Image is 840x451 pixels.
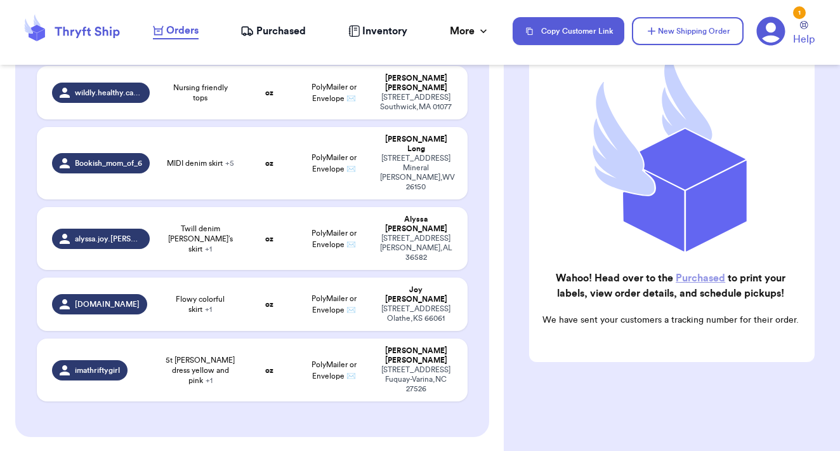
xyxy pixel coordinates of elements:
span: Twill denim [PERSON_NAME]’s skirt [165,224,236,254]
div: [PERSON_NAME] Long [380,135,452,154]
a: Inventory [348,24,407,39]
div: [STREET_ADDRESS] Mineral [PERSON_NAME] , WV 26150 [380,154,452,192]
div: [PERSON_NAME] [PERSON_NAME] [380,74,452,93]
span: Inventory [362,24,407,39]
div: Alyssa [PERSON_NAME] [380,215,452,234]
span: Flowy colorful skirt [165,294,236,314]
a: Help [793,21,815,47]
a: Purchased [240,24,306,39]
strong: oz [265,89,273,97]
span: imathriftygirl [75,365,120,375]
strong: oz [265,367,273,374]
div: [STREET_ADDRESS] Olathe , KS 66061 [380,304,452,323]
span: alyssa.joy.[PERSON_NAME] [75,234,142,244]
span: + 5 [225,159,234,167]
button: Copy Customer Link [513,17,624,45]
span: PolyMailer or Envelope ✉️ [312,361,357,380]
strong: oz [265,235,273,243]
span: PolyMailer or Envelope ✉️ [312,83,357,102]
span: Orders [166,23,199,38]
span: wildly.healthy.canine [75,88,142,98]
span: Purchased [256,24,306,39]
span: + 1 [206,377,213,384]
span: PolyMailer or Envelope ✉️ [312,229,357,248]
div: [STREET_ADDRESS] [PERSON_NAME] , AL 36582 [380,234,452,262]
span: MIDI denim skirt [167,158,234,168]
div: [STREET_ADDRESS] Fuquay-Varina , NC 27526 [380,365,452,394]
strong: oz [265,159,273,167]
strong: oz [265,300,273,308]
span: + 1 [205,245,212,253]
h2: Wahoo! Head over to the to print your labels, view order details, and schedule pickups! [539,271,802,301]
span: Bookish_mom_of_6 [75,158,142,168]
span: Help [793,32,815,47]
div: Joy [PERSON_NAME] [380,285,452,304]
div: More [450,24,490,39]
span: PolyMailer or Envelope ✉️ [312,295,357,314]
button: New Shipping Order [632,17,744,45]
a: Purchased [676,273,725,283]
span: 5t [PERSON_NAME] dress yellow and pink [165,355,236,386]
a: Orders [153,23,199,39]
span: + 1 [205,306,212,313]
div: [STREET_ADDRESS] Southwick , MA 01077 [380,93,452,112]
span: Nursing friendly tops [165,83,236,103]
span: PolyMailer or Envelope ✉️ [312,154,357,173]
div: 1 [793,6,806,19]
span: [DOMAIN_NAME] [75,299,140,309]
a: 1 [756,17,785,46]
p: We have sent your customers a tracking number for their order. [539,314,802,326]
div: [PERSON_NAME] [PERSON_NAME] [380,346,452,365]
